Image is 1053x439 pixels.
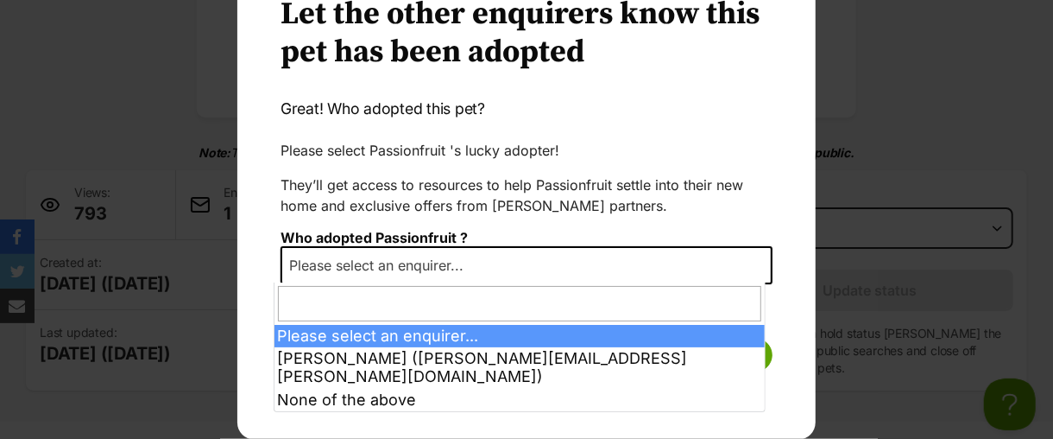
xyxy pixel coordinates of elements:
li: None of the above [274,389,765,412]
li: Please select an enquirer... [274,325,765,348]
p: Great! Who adopted this pet? [281,98,772,120]
label: Who adopted Passionfruit ? [281,229,468,246]
span: Please select an enquirer... [281,246,772,284]
p: Please select Passionfruit 's lucky adopter! [281,140,772,161]
p: They’ll get access to resources to help Passionfruit settle into their new home and exclusive off... [281,175,772,216]
span: Please select an enquirer... [282,253,481,277]
li: [PERSON_NAME] ([PERSON_NAME][EMAIL_ADDRESS][PERSON_NAME][DOMAIN_NAME]) [274,347,765,388]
